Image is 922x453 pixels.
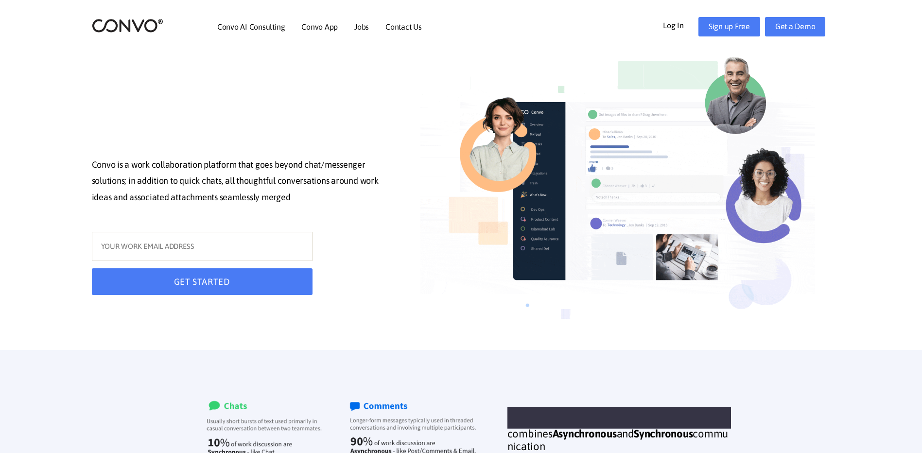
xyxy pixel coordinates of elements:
[634,427,693,440] strong: Synchronous
[765,17,826,36] a: Get a Demo
[92,157,391,208] p: Convo is a work collaboration platform that goes beyond chat/messenger solutions; in addition to ...
[385,23,422,31] a: Contact Us
[217,23,285,31] a: Convo AI Consulting
[354,23,369,31] a: Jobs
[507,407,731,429] span: WORK. SHARE. COLLABORATE
[301,23,338,31] a: Convo App
[92,18,163,33] img: logo_2.png
[420,44,815,350] img: image_not_found
[553,427,617,440] strong: Asynchronous
[92,232,313,261] input: YOUR WORK EMAIL ADDRESS
[663,17,698,33] a: Log In
[92,268,313,295] button: GET STARTED
[698,17,760,36] a: Sign up Free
